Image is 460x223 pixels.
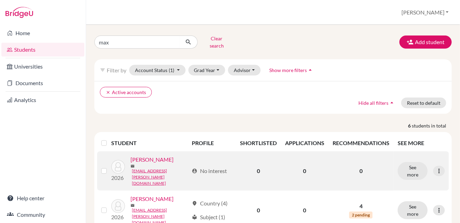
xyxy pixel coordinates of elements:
button: Advisor [228,65,261,75]
th: APPLICATIONS [281,135,328,151]
span: mail [130,203,135,207]
a: Analytics [1,93,84,107]
a: Community [1,208,84,222]
div: Country (4) [192,199,228,207]
span: mail [130,164,135,168]
button: See more [398,162,428,180]
p: 0 [333,167,389,175]
button: Hide all filtersarrow_drop_up [353,98,401,108]
td: 0 [281,151,328,191]
i: clear [106,90,111,95]
div: Subject (1) [192,213,225,221]
img: Bridge-U [6,7,33,18]
img: Fortino, Max [111,199,125,213]
a: Help center [1,191,84,205]
p: 2026 [111,174,125,182]
th: RECOMMENDATIONS [328,135,394,151]
i: filter_list [100,67,105,73]
a: [EMAIL_ADDRESS][PERSON_NAME][DOMAIN_NAME] [132,168,189,186]
button: Add student [399,36,452,49]
a: [PERSON_NAME] [130,155,174,164]
th: SEE MORE [394,135,449,151]
span: (1) [169,67,174,73]
p: 2026 [111,213,125,221]
th: SHORTLISTED [236,135,281,151]
th: STUDENT [111,135,188,151]
th: PROFILE [188,135,236,151]
button: See more [398,201,428,219]
button: Account Status(1) [129,65,186,75]
p: 4 [333,202,389,210]
span: students in total [412,122,452,129]
input: Find student by name... [94,36,180,49]
button: Grad Year [188,65,226,75]
span: Filter by [107,67,126,73]
a: Universities [1,60,84,73]
i: arrow_drop_up [307,67,314,73]
a: Home [1,26,84,40]
span: local_library [192,214,197,220]
span: 2 pending [349,212,373,219]
span: Show more filters [269,67,307,73]
span: location_on [192,201,197,206]
i: arrow_drop_up [388,99,395,106]
button: clearActive accounts [100,87,152,98]
span: Hide all filters [358,100,388,106]
button: [PERSON_NAME] [398,6,452,19]
strong: 6 [408,122,412,129]
a: Documents [1,76,84,90]
img: Brice, Maxime [111,160,125,174]
button: Clear search [198,33,236,51]
button: Reset to default [401,98,446,108]
div: No interest [192,167,227,175]
td: 0 [236,151,281,191]
a: [PERSON_NAME] [130,195,174,203]
a: Students [1,43,84,57]
button: Show more filtersarrow_drop_up [263,65,320,75]
span: account_circle [192,168,197,174]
